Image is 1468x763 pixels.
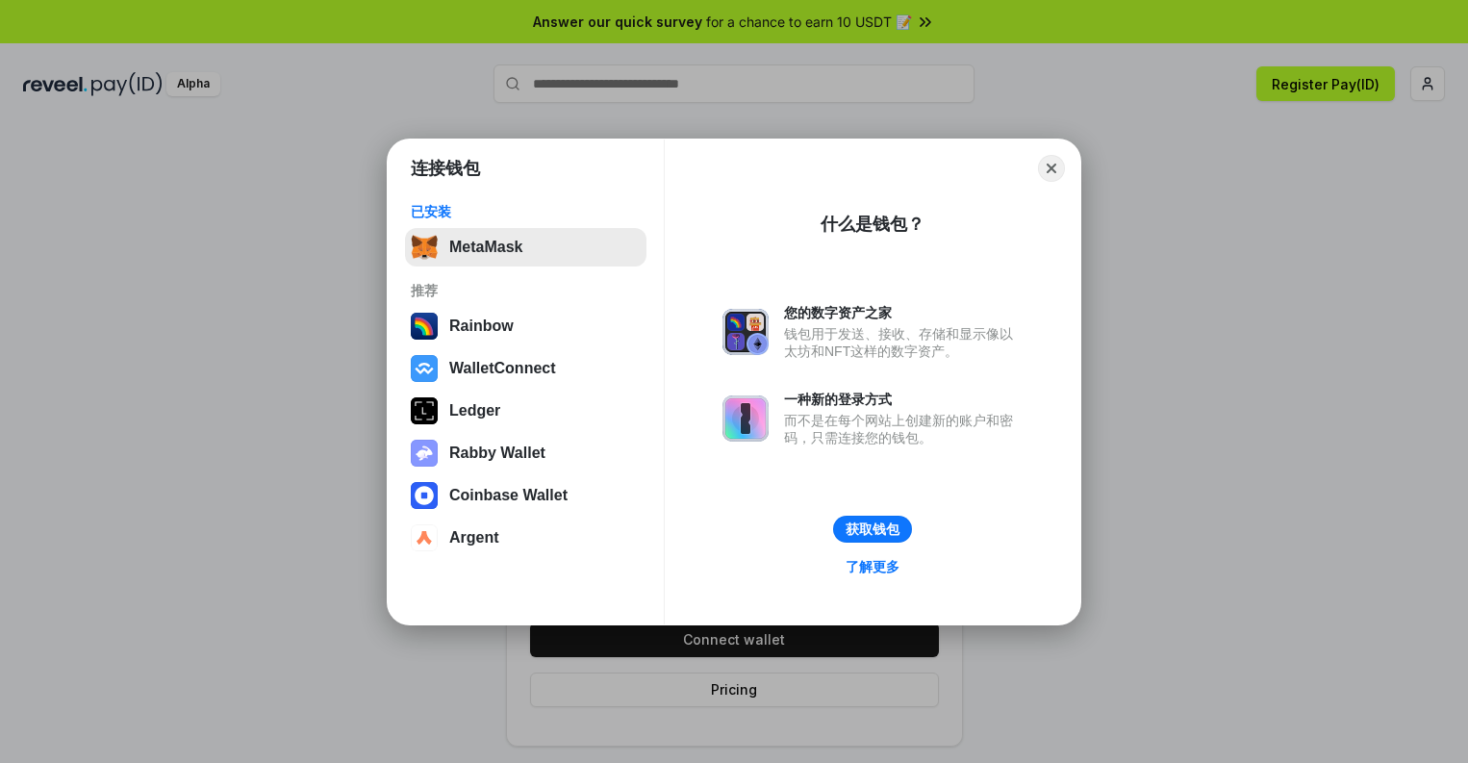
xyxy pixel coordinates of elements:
img: svg+xml,%3Csvg%20xmlns%3D%22http%3A%2F%2Fwww.w3.org%2F2000%2Fsvg%22%20fill%3D%22none%22%20viewBox... [411,440,438,467]
button: Argent [405,519,646,557]
button: Close [1038,155,1065,182]
div: 您的数字资产之家 [784,304,1023,321]
div: 推荐 [411,282,641,299]
div: 而不是在每个网站上创建新的账户和密码，只需连接您的钱包。 [784,412,1023,446]
img: svg+xml,%3Csvg%20width%3D%22120%22%20height%3D%22120%22%20viewBox%3D%220%200%20120%20120%22%20fil... [411,313,438,340]
img: svg+xml,%3Csvg%20xmlns%3D%22http%3A%2F%2Fwww.w3.org%2F2000%2Fsvg%22%20fill%3D%22none%22%20viewBox... [722,395,769,442]
img: svg+xml,%3Csvg%20width%3D%2228%22%20height%3D%2228%22%20viewBox%3D%220%200%2028%2028%22%20fill%3D... [411,355,438,382]
div: Ledger [449,402,500,420]
div: Rabby Wallet [449,445,545,462]
div: Argent [449,529,499,547]
img: svg+xml,%3Csvg%20xmlns%3D%22http%3A%2F%2Fwww.w3.org%2F2000%2Fsvg%22%20width%3D%2228%22%20height%3... [411,397,438,424]
button: MetaMask [405,228,646,267]
button: Ledger [405,392,646,430]
img: svg+xml,%3Csvg%20width%3D%2228%22%20height%3D%2228%22%20viewBox%3D%220%200%2028%2028%22%20fill%3D... [411,482,438,509]
a: 了解更多 [834,554,911,579]
div: 获取钱包 [846,521,899,538]
button: Rabby Wallet [405,434,646,472]
button: Coinbase Wallet [405,476,646,515]
div: 钱包用于发送、接收、存储和显示像以太坊和NFT这样的数字资产。 [784,325,1023,360]
div: Rainbow [449,318,514,335]
div: Coinbase Wallet [449,487,568,504]
button: 获取钱包 [833,516,912,543]
div: MetaMask [449,239,522,256]
div: WalletConnect [449,360,556,377]
button: Rainbow [405,307,646,345]
button: WalletConnect [405,349,646,388]
div: 已安装 [411,203,641,220]
img: svg+xml,%3Csvg%20xmlns%3D%22http%3A%2F%2Fwww.w3.org%2F2000%2Fsvg%22%20fill%3D%22none%22%20viewBox... [722,309,769,355]
div: 一种新的登录方式 [784,391,1023,408]
img: svg+xml,%3Csvg%20width%3D%2228%22%20height%3D%2228%22%20viewBox%3D%220%200%2028%2028%22%20fill%3D... [411,524,438,551]
div: 了解更多 [846,558,899,575]
img: svg+xml,%3Csvg%20fill%3D%22none%22%20height%3D%2233%22%20viewBox%3D%220%200%2035%2033%22%20width%... [411,234,438,261]
h1: 连接钱包 [411,157,480,180]
div: 什么是钱包？ [821,213,924,236]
